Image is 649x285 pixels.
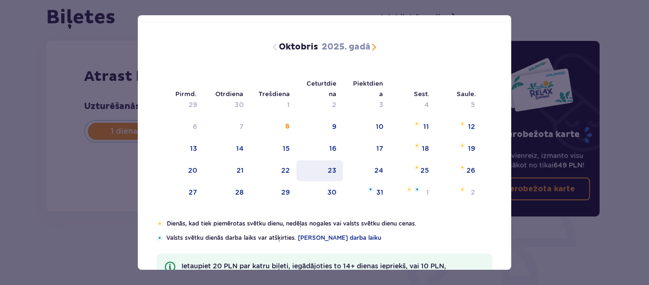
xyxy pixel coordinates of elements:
[175,90,197,98] font: Pirmd.
[237,167,244,174] font: 21
[193,123,197,130] font: 6
[239,123,244,130] font: 7
[422,145,429,152] font: 18
[306,79,336,98] font: Ceturtdiena
[332,123,336,130] font: 9
[374,167,383,174] font: 24
[436,117,482,138] td: Svētdien, 2025. gada 12. oktobrī
[167,220,416,227] font: Dienās, kad tiek piemērotas svētku dienu, nedēļas nogales vai valsts svētku dienu cenas.
[298,234,381,242] a: [PERSON_NAME] darba laiku
[250,138,296,159] td: Trešdiena, 2025. gada 15. oktobris
[328,167,336,174] font: 23
[467,167,475,174] font: 26
[285,123,290,130] font: 8
[457,90,476,98] font: Saule.
[406,187,412,192] img: Oranža zvaigzne
[436,160,482,181] td: Svētdien, 2025. gada 26. oktobrī
[420,167,429,174] font: 25
[298,234,381,241] font: [PERSON_NAME] darba laiku
[368,187,373,192] img: Zilā zvaigzne
[166,234,296,241] font: Valsts svētku dienās darba laiks var atšķirties.
[250,117,296,138] td: Trešdiena, 2025. gada 8. oktobris
[353,79,383,98] font: Piektdiena
[423,123,429,130] font: 11
[390,95,436,116] td: Datums nav pieejams. Sestdiena, 2025. gada 4. oktobris
[414,121,420,127] img: Oranža zvaigzne
[190,145,197,152] font: 13
[235,188,244,196] font: 28
[296,160,344,181] td: Ceturtdiena, 2025. gada 23. oktobris
[250,182,296,203] td: Trešdiena, 2025. gada 29. oktobris
[188,167,197,174] font: 20
[296,117,344,138] td: Ceturtdiena, 2025. gada 9. oktobris
[296,182,344,203] td: Ceturtdiena, 2025. gada 30. oktobris
[390,117,436,138] td: Sestdien, 2025. gada 11. oktobrī
[471,101,475,108] font: 5
[390,182,436,203] td: Sestdien, 2025. gada 1. novembrī
[468,145,475,152] font: 19
[459,143,466,148] img: Oranža zvaigzne
[343,160,390,181] td: Piektdien, 2025. gada 24. oktobrī
[376,145,383,152] font: 17
[424,101,429,108] font: 4
[204,117,251,138] td: Datums nav pieejams. Otrdiena, 2025. gada 7. oktobris
[157,221,163,226] img: Oranža zvaigzne
[157,160,204,181] td: Pirmdiena, 2025. gada 20. oktobris
[459,165,466,170] img: Oranža zvaigzne
[332,101,336,108] font: 2
[436,182,482,203] td: Svētdien, 2025. gada 2. novembrī
[296,138,344,159] td: Ceturtdiena, 2025. gada 16. oktobris
[343,117,390,138] td: Piektdiena, 2025. gada 10. oktobris
[189,188,197,196] font: 27
[379,101,383,108] font: 3
[459,187,466,192] img: Oranža zvaigzne
[250,95,296,116] td: Datums nav pieejams. Trešdiena, 2025. gada 1. oktobris
[269,41,281,53] button: Iepriekšējais mēnesis
[471,188,475,196] font: 2
[414,143,420,148] img: Oranža zvaigzne
[157,138,204,159] td: Pirmdiena, 2025. gada 13. oktobris
[281,167,290,174] font: 22
[414,165,420,170] img: Oranža zvaigzne
[157,95,204,116] td: Datums nav pieejams. Pirmdiena, 2025. gada 29. septembris
[204,160,251,181] td: Otrdiena, 2025. gada 21. oktobris
[204,95,251,116] td: Datums nav pieejams. Otrdiena, 2025. gada 30. septembris
[327,188,336,196] font: 30
[426,188,429,196] font: 1
[322,41,371,52] font: 2025. gadā
[281,188,290,196] font: 29
[283,145,290,152] font: 15
[468,123,475,130] font: 12
[204,182,251,203] td: Otrdiena, 2025. gada 28. oktobris
[215,90,243,98] font: Otrdiena
[414,187,420,192] img: Zilā zvaigzne
[376,188,383,196] font: 31
[287,101,290,108] font: 1
[258,90,290,98] font: Trešdiena
[343,95,390,116] td: Datums nav pieejams. Piektdiena, 2025. gada 3. oktobris
[459,121,466,127] img: Oranža zvaigzne
[157,235,162,241] img: Zilā zvaigzne
[204,138,251,159] td: Otrdiena, 2025. gada 14. oktobris
[296,95,344,116] td: Datums nav pieejams. Ceturtdiena, 2025. gada 2. oktobris
[250,160,296,181] td: Trešdiena, 2025. gada 22. oktobris
[436,95,482,116] td: Datums nav pieejams. Svētdiena, 2025. gada 5. oktobris
[414,90,429,98] font: Sest.
[343,182,390,203] td: Piektdien, 2025. gada 31. oktobrī
[235,101,244,108] font: 30
[343,138,390,159] td: Piektdiena, 2025. gada 17. oktobris
[329,145,336,152] font: 16
[390,138,436,159] td: Sestdien, 2025. gada 18. oktobrī
[181,262,446,279] font: Ietaupiet 20 PLN par katru biļeti, iegādājoties to 14+ dienas iepriekš, vai 10 PLN, iegādājoties ...
[376,123,383,130] font: 10
[436,138,482,159] td: Svētdien, 2025. gada 19. oktobrī
[368,41,380,53] button: Nākamajā mēnesī
[189,101,197,108] font: 29
[157,182,204,203] td: Pirmdiena, 2025. gada 27. oktobris
[279,41,318,52] font: Oktobris
[236,145,244,152] font: 14
[157,117,204,138] td: Datums nav pieejams. Pirmdiena, 2025. gada 6. oktobris
[390,160,436,181] td: Sestdien, 2025. gada 25. oktobrī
